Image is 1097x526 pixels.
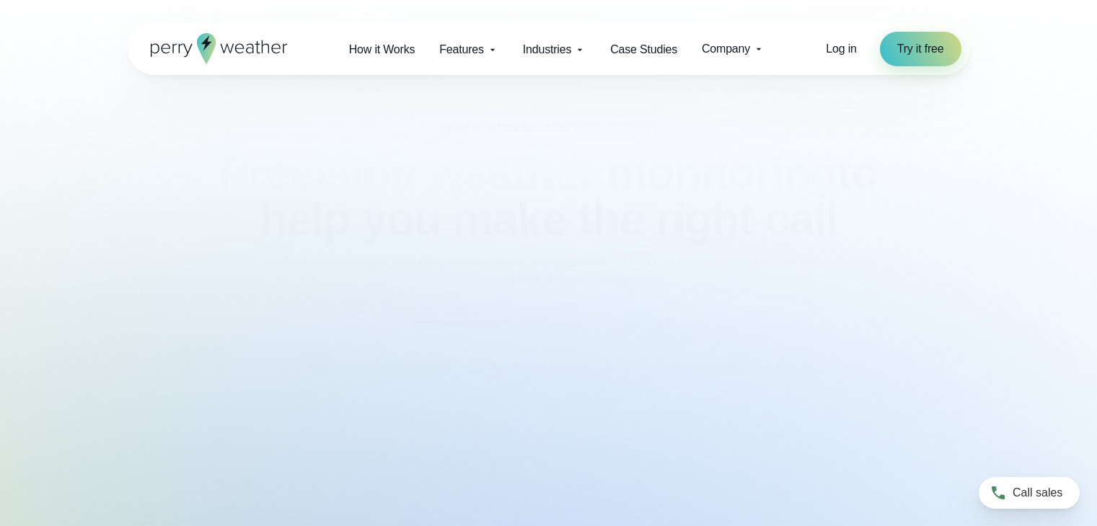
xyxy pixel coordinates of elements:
[523,41,571,58] span: Industries
[880,32,961,66] a: Try it free
[1013,484,1062,502] span: Call sales
[349,41,415,58] span: How it Works
[979,477,1080,509] a: Call sales
[702,40,750,58] span: Company
[439,41,484,58] span: Features
[826,40,856,58] a: Log in
[897,40,944,58] span: Try it free
[826,43,856,55] span: Log in
[337,35,428,64] a: How it Works
[598,35,690,64] a: Case Studies
[610,41,677,58] span: Case Studies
